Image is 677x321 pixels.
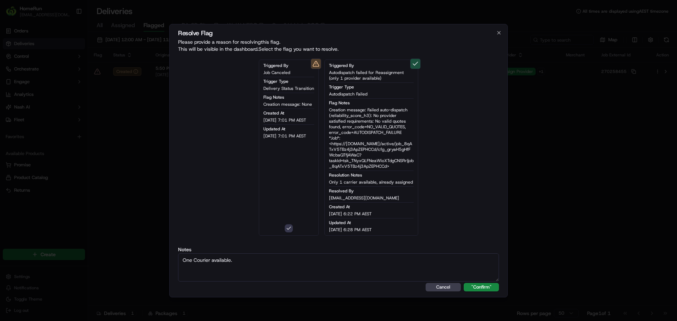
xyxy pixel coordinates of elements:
button: Cancel [426,283,461,291]
span: [DATE] 6:22 PM AEST [329,211,372,217]
span: Flag Notes [329,100,350,106]
p: Please provide a reason for resolving this flag . This will be visible in the dashboard. Select t... [178,38,499,53]
span: Creation message: None [263,101,312,107]
span: Resolved By [329,188,354,194]
span: Created At [329,204,350,210]
span: Autodispatch failed for Reassignment (only 1 provider available) [329,70,414,81]
span: Resolution Notes [329,172,362,178]
span: [DATE] 7:01 PM AEST [263,117,306,123]
span: [EMAIL_ADDRESS][DOMAIN_NAME] [329,195,399,201]
span: Autodispatch Failed [329,91,367,97]
span: Triggered By [263,63,288,68]
span: Updated At [329,220,351,226]
span: Job Canceled [263,70,290,75]
span: Trigger Type [329,84,354,90]
label: Notes [178,247,499,252]
span: Only 1 carrier available, already assigned [329,179,413,185]
span: Delivery Status Transition [263,86,314,91]
h2: Resolve Flag [178,30,499,36]
textarea: One Courier available. [178,253,499,282]
span: Created At [263,110,284,116]
button: "Confirm" [464,283,499,291]
span: Updated At [263,126,285,132]
span: [DATE] 6:28 PM AEST [329,227,372,233]
span: Flag Notes [263,94,284,100]
span: Creation message: Failed auto-dispatch (reliability_score_h3): No provider satisfied requirements... [329,107,414,169]
span: [DATE] 7:01 PM AEST [263,133,306,139]
span: Triggered By [329,63,354,68]
span: Trigger Type [263,79,288,84]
